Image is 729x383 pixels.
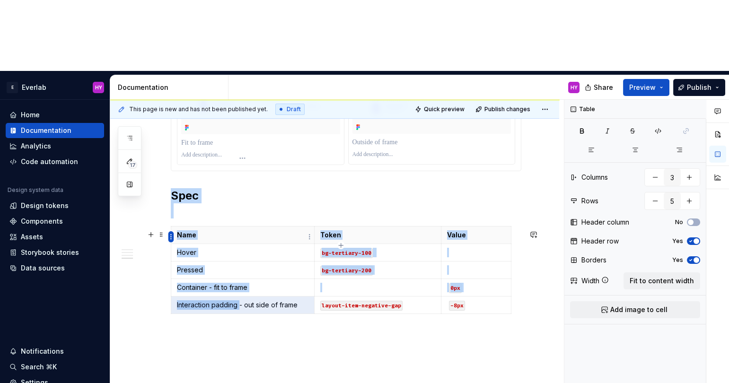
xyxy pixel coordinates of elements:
a: Assets [6,229,104,244]
div: Documentation [118,83,224,92]
div: HY [95,84,102,91]
div: Header row [581,236,619,246]
code: 0px [449,283,462,293]
button: Notifications [6,344,104,359]
span: Publish changes [484,105,530,113]
p: Hover [177,248,308,257]
div: Home [21,110,40,120]
div: Header column [581,218,629,227]
div: E [7,82,18,93]
span: Share [594,83,613,92]
a: Documentation [6,123,104,138]
a: Components [6,214,104,229]
div: Data sources [21,263,65,273]
div: Width [581,276,599,286]
a: Data sources [6,261,104,276]
span: Publish [687,83,711,92]
p: Value [447,230,505,240]
span: Draft [287,105,301,113]
div: Storybook stories [21,248,79,257]
a: Analytics [6,139,104,154]
label: Yes [672,237,683,245]
button: Publish [673,79,725,96]
a: Code automation [6,154,104,169]
div: Borders [581,255,606,265]
button: EEverlabHY [2,77,108,97]
label: No [675,218,683,226]
span: Preview [629,83,656,92]
p: Token [320,230,436,240]
a: Design tokens [6,198,104,213]
span: 17 [128,161,137,169]
p: Interaction padding - out side of frame [177,300,308,310]
div: HY [571,84,578,91]
code: bg-tertiary-200 [320,266,373,276]
code: bg-tertiary-100 [320,248,373,258]
div: Analytics [21,141,51,151]
h2: Spec [171,188,521,218]
p: Name [177,230,308,240]
div: Rows [581,196,598,206]
button: Preview [623,79,669,96]
span: Add image to cell [610,305,668,314]
button: Search ⌘K [6,359,104,374]
p: Pressed [177,265,308,275]
span: Fit to content width [630,276,694,286]
a: Storybook stories [6,245,104,260]
div: Everlab [22,83,46,92]
span: Quick preview [424,105,465,113]
div: Code automation [21,157,78,166]
label: Yes [672,256,683,264]
button: Add image to cell [570,301,700,318]
div: Documentation [21,126,71,135]
div: Design tokens [21,201,69,210]
span: This page is new and has not been published yet. [129,105,268,113]
button: Quick preview [412,103,469,116]
code: -8px [449,301,465,311]
div: Components [21,217,63,226]
div: Assets [21,232,43,242]
button: Fit to content width [624,272,700,289]
code: layout-item-negative-gap [320,301,403,311]
div: Design system data [8,186,63,194]
a: Home [6,107,104,122]
p: Container - fit to frame [177,283,308,292]
div: Search ⌘K [21,362,57,372]
div: Notifications [21,347,64,356]
button: Publish changes [473,103,535,116]
div: Columns [581,173,608,182]
button: Share [580,79,619,96]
